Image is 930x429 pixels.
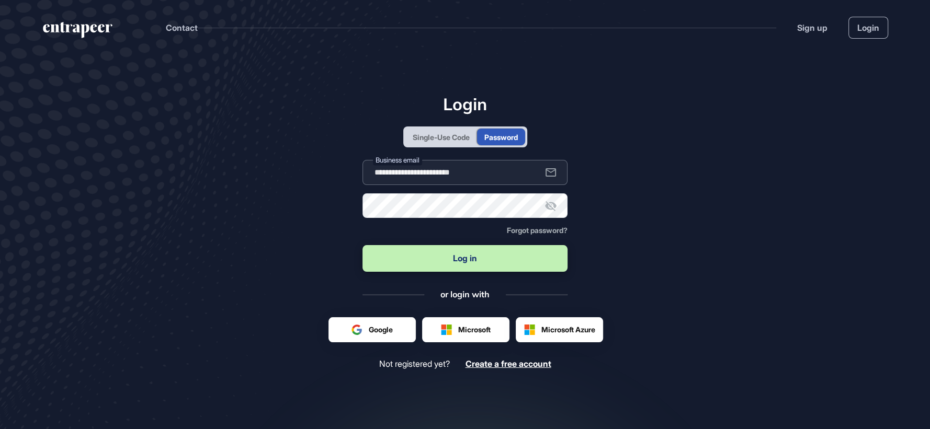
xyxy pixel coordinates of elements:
[373,155,422,166] label: Business email
[42,22,114,42] a: entrapeer-logo
[484,132,518,143] div: Password
[166,21,198,34] button: Contact
[440,288,490,300] div: or login with
[797,21,827,34] a: Sign up
[362,94,568,114] h1: Login
[466,359,551,369] a: Create a free account
[413,132,470,143] div: Single-Use Code
[507,226,568,235] a: Forgot password?
[848,17,888,39] a: Login
[379,359,450,369] span: Not registered yet?
[362,245,568,272] button: Log in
